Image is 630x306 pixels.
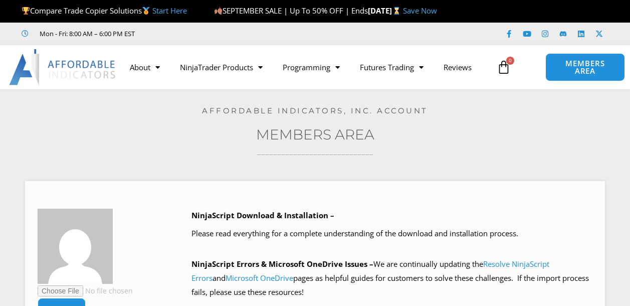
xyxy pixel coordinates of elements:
[170,56,273,79] a: NinjaTrader Products
[142,7,150,15] img: 🥇
[149,29,299,39] iframe: Customer reviews powered by Trustpilot
[273,56,350,79] a: Programming
[22,7,30,15] img: 🏆
[9,49,117,85] img: LogoAI | Affordable Indicators – NinjaTrader
[368,6,402,16] strong: [DATE]
[38,209,113,284] img: 3d2dc72ce8dbb81ec827a3cbbe734740398c68cb8f3243929b4668e54a520950
[226,273,293,283] a: Microsoft OneDrive
[191,210,334,220] b: NinjaScript Download & Installation –
[202,106,428,115] a: Affordable Indicators, Inc. Account
[120,56,170,79] a: About
[120,56,492,79] nav: Menu
[215,7,222,15] img: 🍂
[403,6,437,16] a: Save Now
[191,257,592,299] p: We are continually updating the and pages as helpful guides for customers to solve these challeng...
[191,227,592,241] p: Please read everything for a complete understanding of the download and installation process.
[393,7,400,15] img: ⌛
[152,6,187,16] a: Start Here
[256,126,374,143] a: Members Area
[556,60,614,75] span: MEMBERS AREA
[191,259,549,283] a: Resolve NinjaScript Errors
[214,6,368,16] span: SEPTEMBER SALE | Up To 50% OFF | Ends
[350,56,434,79] a: Futures Trading
[545,53,624,81] a: MEMBERS AREA
[482,53,526,82] a: 0
[434,56,482,79] a: Reviews
[22,6,187,16] span: Compare Trade Copier Solutions
[37,28,135,40] span: Mon - Fri: 8:00 AM – 6:00 PM EST
[191,259,373,269] b: NinjaScript Errors & Microsoft OneDrive Issues –
[506,57,514,65] span: 0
